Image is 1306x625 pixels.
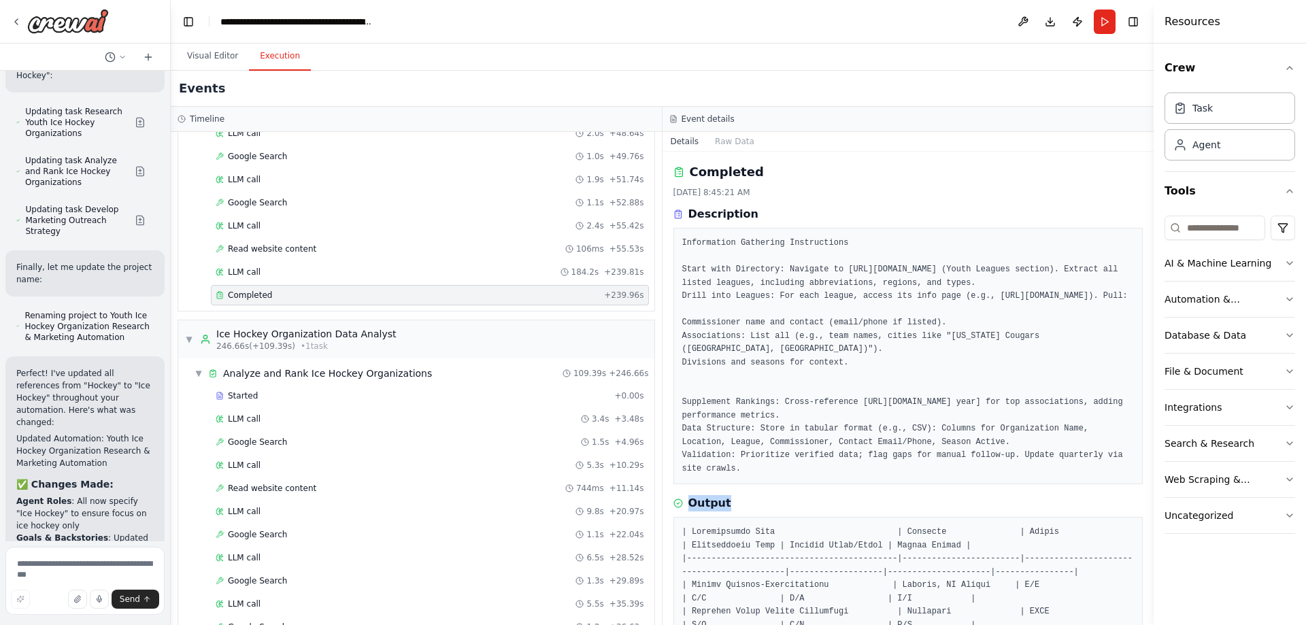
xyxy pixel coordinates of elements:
pre: Information Gathering Instructions Start with Directory: Navigate to [URL][DOMAIN_NAME] (Youth Le... [682,237,1135,475]
span: + 22.04s [609,529,644,540]
span: 1.0s [586,151,603,162]
span: 1.1s [586,529,603,540]
span: + 49.76s [609,151,644,162]
span: Google Search [228,437,287,447]
div: Database & Data [1165,328,1246,342]
button: File & Document [1165,354,1295,389]
span: 6.5s [586,552,603,563]
button: Tools [1165,172,1295,210]
span: + 51.74s [609,174,644,185]
button: Improve this prompt [11,590,30,609]
span: Google Search [228,197,287,208]
h3: Description [688,206,758,222]
button: Hide right sidebar [1124,12,1143,31]
button: Database & Data [1165,318,1295,353]
span: 744ms [576,483,604,494]
button: Send [112,590,159,609]
span: + 0.00s [614,390,643,401]
span: + 239.96s [604,290,643,301]
span: 106ms [576,243,604,254]
button: Switch to previous chat [99,49,132,65]
div: Search & Research [1165,437,1254,450]
span: LLM call [228,267,261,277]
span: 1.1s [586,197,603,208]
span: + 35.39s [609,598,644,609]
span: 9.8s [586,506,603,517]
span: + 246.66s [609,368,648,379]
span: 5.5s [586,598,603,609]
span: + 20.97s [609,506,644,517]
span: LLM call [228,460,261,471]
div: Uncategorized [1165,509,1233,522]
h2: Events [179,79,225,98]
span: Analyze and Rank Ice Hockey Organizations [223,367,432,380]
div: Crew [1165,87,1295,171]
span: Google Search [228,575,287,586]
span: Read website content [228,483,316,494]
span: • 1 task [301,341,328,352]
strong: Goals & Backstories [16,533,108,543]
span: ▼ [195,368,203,379]
span: Google Search [228,529,287,540]
span: LLM call [228,174,261,185]
button: Raw Data [707,132,763,151]
span: Completed [228,290,272,301]
button: Integrations [1165,390,1295,425]
div: Automation & Integration [1165,292,1284,306]
button: Uncategorized [1165,498,1295,533]
span: + 55.42s [609,220,644,231]
span: Updating task Research Youth Ice Hockey Organizations [25,106,124,139]
button: Execution [249,42,311,71]
span: + 11.14s [609,483,644,494]
span: LLM call [228,552,261,563]
div: Task [1192,101,1213,115]
span: 109.39s [573,368,606,379]
span: LLM call [228,220,261,231]
span: 246.66s (+109.39s) [216,341,295,352]
h4: Resources [1165,14,1220,30]
span: Google Search [228,151,287,162]
span: 1.5s [592,437,609,447]
span: LLM call [228,506,261,517]
button: Click to speak your automation idea [90,590,109,609]
button: Visual Editor [176,42,249,71]
li: : Updated to emphasize ice hockey expertise and resources [16,532,154,569]
span: + 52.88s [609,197,644,208]
span: + 48.64s [609,128,644,139]
button: Automation & Integration [1165,282,1295,317]
span: ▼ [185,334,193,345]
img: Logo [27,9,109,33]
div: Tools [1165,210,1295,545]
span: Send [120,594,140,605]
span: LLM call [228,128,261,139]
span: Started [228,390,258,401]
span: + 29.89s [609,575,644,586]
span: Renaming project to Youth Ice Hockey Organization Research & Marketing Automation [24,310,154,343]
div: Web Scraping & Browsing [1165,473,1284,486]
span: 1.3s [586,575,603,586]
button: Crew [1165,49,1295,87]
span: + 4.96s [614,437,643,447]
span: Updating task Analyze and Rank Ice Hockey Organizations [25,155,124,188]
h3: Output [688,495,731,511]
span: + 55.53s [609,243,644,254]
h3: Timeline [190,114,224,124]
button: Search & Research [1165,426,1295,461]
div: AI & Machine Learning [1165,256,1271,270]
span: LLM call [228,598,261,609]
div: File & Document [1165,365,1243,378]
button: Web Scraping & Browsing [1165,462,1295,497]
button: Details [663,132,707,151]
span: + 3.48s [614,413,643,424]
span: 5.3s [586,460,603,471]
span: 1.9s [586,174,603,185]
div: [DATE] 8:45:21 AM [673,187,1143,198]
span: 3.4s [592,413,609,424]
span: 2.0s [586,128,603,139]
nav: breadcrumb [220,15,373,29]
span: 184.2s [571,267,599,277]
li: : All now specify "Ice Hockey" to ensure focus on ice hockey only [16,495,154,532]
span: Read website content [228,243,316,254]
h2: Updated Automation: Youth Ice Hockey Organization Research & Marketing Automation [16,433,154,469]
div: Agent [1192,138,1220,152]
